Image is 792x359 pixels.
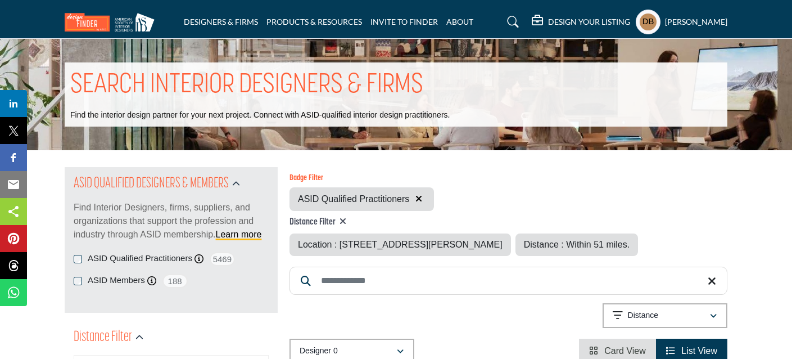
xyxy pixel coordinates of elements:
[636,10,660,34] button: Show hide supplier dropdown
[524,240,630,249] span: Distance : Within 51 miles.
[74,255,82,263] input: Selected ASID Qualified Practitioners checkbox
[74,201,269,241] p: Find Interior Designers, firms, suppliers, and organizations that support the profession and indu...
[681,346,717,356] span: List View
[300,345,338,357] p: Designer 0
[216,230,262,239] a: Learn more
[266,17,362,26] a: PRODUCTS & RESOURCES
[589,346,646,356] a: View Card
[74,174,229,194] h2: ASID QUALIFIED DESIGNERS & MEMBERS
[184,17,258,26] a: DESIGNERS & FIRMS
[162,274,188,288] span: 188
[532,15,630,29] div: DESIGN YOUR LISTING
[88,274,145,287] label: ASID Members
[446,17,473,26] a: ABOUT
[548,17,630,27] h5: DESIGN YOUR LISTING
[74,327,132,348] h2: Distance Filter
[289,174,434,183] h6: Badge Filter
[289,267,727,295] input: Search Keyword
[666,346,717,356] a: View List
[604,346,646,356] span: Card View
[74,277,82,285] input: ASID Members checkbox
[70,68,423,103] h1: SEARCH INTERIOR DESIGNERS & FIRMS
[628,310,658,321] p: Distance
[603,303,727,328] button: Distance
[289,217,638,228] h4: Distance Filter
[65,13,160,32] img: Site Logo
[70,110,450,121] p: Find the interior design partner for your next project. Connect with ASID-qualified interior desi...
[210,252,235,266] span: 5469
[298,192,409,206] span: ASID Qualified Practitioners
[298,240,503,249] span: Location : [STREET_ADDRESS][PERSON_NAME]
[665,16,727,28] h5: [PERSON_NAME]
[370,17,438,26] a: INVITE TO FINDER
[88,252,192,265] label: ASID Qualified Practitioners
[496,13,526,31] a: Search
